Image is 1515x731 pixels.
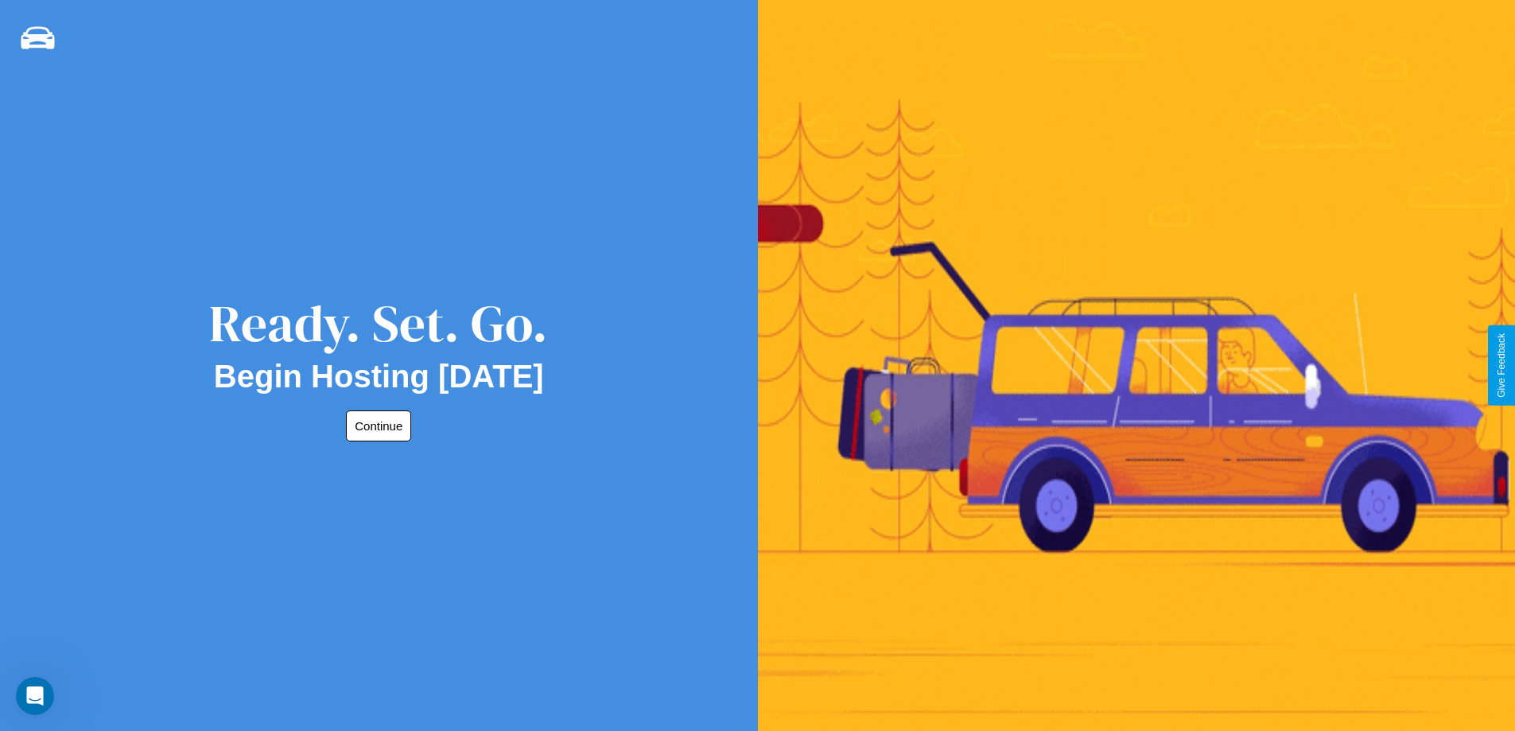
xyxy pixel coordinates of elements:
div: Ready. Set. Go. [209,288,548,359]
div: Give Feedback [1496,333,1507,398]
button: Continue [346,410,411,441]
iframe: Intercom live chat [16,677,54,715]
h2: Begin Hosting [DATE] [214,359,544,395]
